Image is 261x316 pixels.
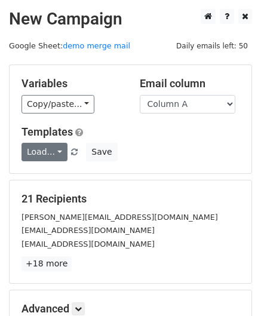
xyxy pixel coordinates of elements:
[172,41,252,50] a: Daily emails left: 50
[22,125,73,138] a: Templates
[172,39,252,53] span: Daily emails left: 50
[22,240,155,248] small: [EMAIL_ADDRESS][DOMAIN_NAME]
[86,143,117,161] button: Save
[63,41,130,50] a: demo merge mail
[22,77,122,90] h5: Variables
[22,213,218,222] small: [PERSON_NAME][EMAIL_ADDRESS][DOMAIN_NAME]
[22,226,155,235] small: [EMAIL_ADDRESS][DOMAIN_NAME]
[22,95,94,113] a: Copy/paste...
[22,192,239,205] h5: 21 Recipients
[22,143,67,161] a: Load...
[9,9,252,29] h2: New Campaign
[22,302,239,315] h5: Advanced
[22,256,72,271] a: +18 more
[9,41,130,50] small: Google Sheet:
[140,77,240,90] h5: Email column
[201,259,261,316] iframe: Chat Widget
